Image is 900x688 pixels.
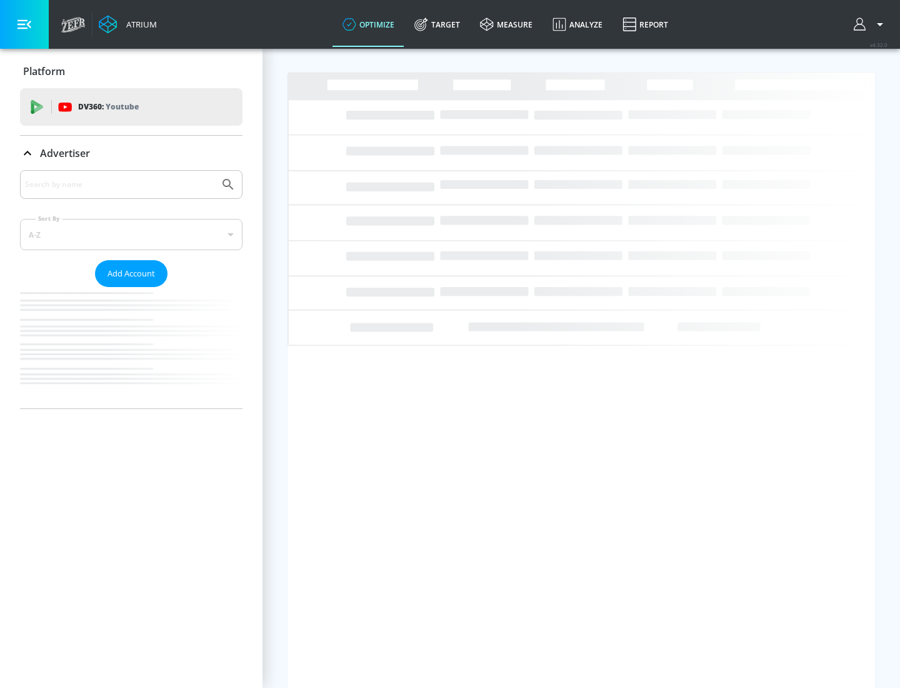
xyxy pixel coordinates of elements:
[107,266,155,281] span: Add Account
[99,15,157,34] a: Atrium
[106,100,139,113] p: Youtube
[470,2,542,47] a: measure
[95,260,167,287] button: Add Account
[20,54,242,89] div: Platform
[25,176,214,193] input: Search by name
[20,287,242,408] nav: list of Advertiser
[542,2,612,47] a: Analyze
[78,100,139,114] p: DV360:
[20,136,242,171] div: Advertiser
[23,64,65,78] p: Platform
[36,215,62,223] label: Sort By
[612,2,678,47] a: Report
[121,19,157,30] div: Atrium
[40,146,90,160] p: Advertiser
[332,2,404,47] a: optimize
[404,2,470,47] a: Target
[870,41,887,48] span: v 4.32.0
[20,88,242,126] div: DV360: Youtube
[20,170,242,408] div: Advertiser
[20,219,242,250] div: A-Z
